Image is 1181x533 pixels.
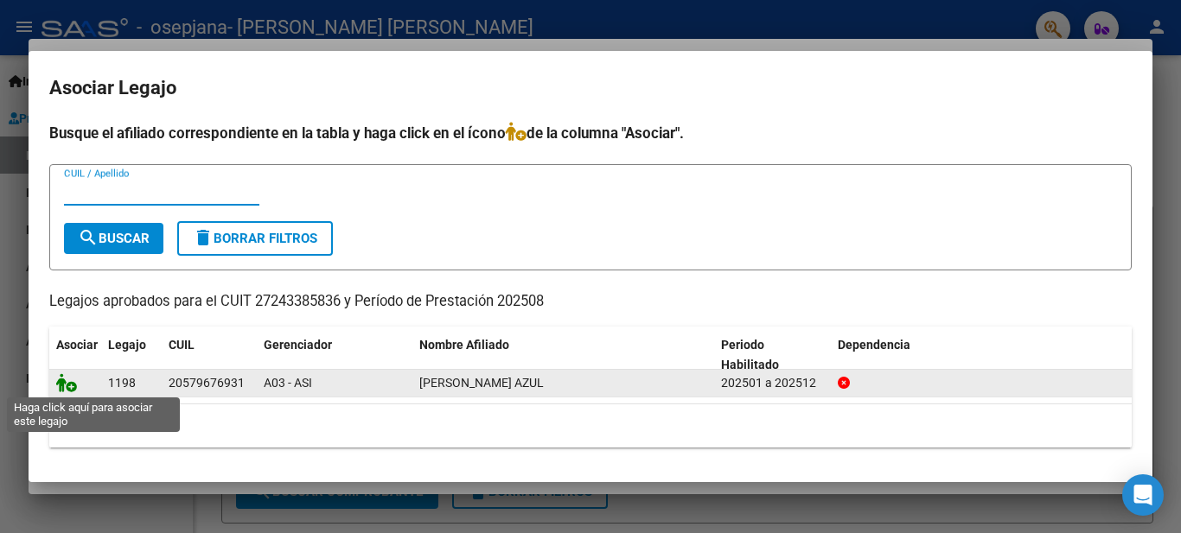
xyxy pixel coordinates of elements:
[419,338,509,352] span: Nombre Afiliado
[177,221,333,256] button: Borrar Filtros
[257,327,412,384] datatable-header-cell: Gerenciador
[49,404,1132,447] div: 1 registros
[108,376,136,390] span: 1198
[162,327,257,384] datatable-header-cell: CUIL
[56,338,98,352] span: Asociar
[64,223,163,254] button: Buscar
[78,227,99,248] mat-icon: search
[264,376,312,390] span: A03 - ASI
[49,291,1132,313] p: Legajos aprobados para el CUIT 27243385836 y Período de Prestación 202508
[49,327,101,384] datatable-header-cell: Asociar
[412,327,714,384] datatable-header-cell: Nombre Afiliado
[193,231,317,246] span: Borrar Filtros
[1122,474,1164,516] div: Open Intercom Messenger
[714,327,831,384] datatable-header-cell: Periodo Habilitado
[193,227,214,248] mat-icon: delete
[49,122,1132,144] h4: Busque el afiliado correspondiente en la tabla y haga click en el ícono de la columna "Asociar".
[169,338,195,352] span: CUIL
[831,327,1133,384] datatable-header-cell: Dependencia
[108,338,146,352] span: Legajo
[49,72,1132,105] h2: Asociar Legajo
[264,338,332,352] span: Gerenciador
[721,373,824,393] div: 202501 a 202512
[169,373,245,393] div: 20579676931
[721,338,779,371] span: Periodo Habilitado
[419,376,544,390] span: AVALOS DELFINA AZUL
[838,338,910,352] span: Dependencia
[101,327,162,384] datatable-header-cell: Legajo
[78,231,150,246] span: Buscar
